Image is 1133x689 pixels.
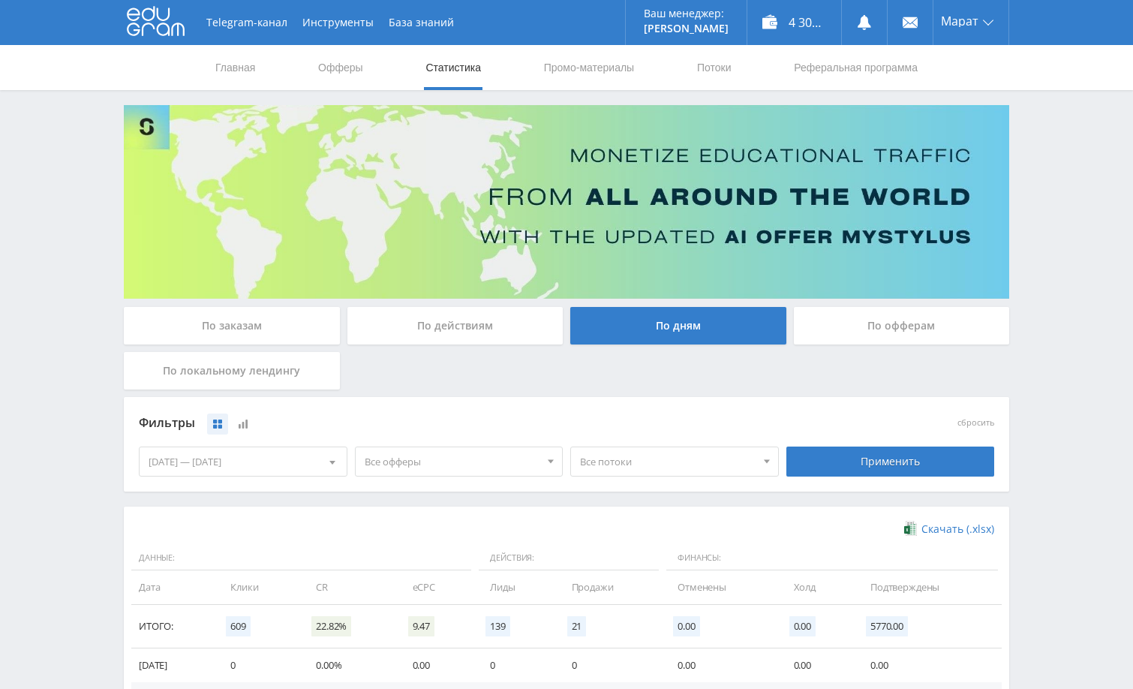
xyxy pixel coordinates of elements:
span: Марат [941,15,978,27]
td: eCPC [398,570,476,604]
span: Все офферы [365,447,540,476]
a: Офферы [317,45,365,90]
img: Banner [124,105,1009,299]
td: Дата [131,570,215,604]
span: 9.47 [408,616,434,636]
span: Скачать (.xlsx) [921,523,994,535]
a: Главная [214,45,257,90]
img: xlsx [904,521,917,536]
div: По дням [570,307,786,344]
td: 0.00 [398,648,476,682]
td: 0.00 [663,648,779,682]
td: CR [301,570,397,604]
span: 609 [226,616,251,636]
a: Потоки [696,45,733,90]
td: Итого: [131,605,215,648]
td: Продажи [557,570,663,604]
span: Данные: [131,546,471,571]
span: Финансы: [666,546,998,571]
p: [PERSON_NAME] [644,23,729,35]
a: Промо-материалы [542,45,636,90]
td: 0 [557,648,663,682]
td: [DATE] [131,648,215,682]
span: 0.00 [673,616,699,636]
div: По действиям [347,307,563,344]
div: [DATE] — [DATE] [140,447,347,476]
a: Скачать (.xlsx) [904,522,994,537]
span: Все потоки [580,447,756,476]
a: Реферальная программа [792,45,919,90]
td: Отменены [663,570,779,604]
td: 0.00 [855,648,1002,682]
td: 0 [215,648,301,682]
a: Статистика [424,45,482,90]
span: 0.00 [789,616,816,636]
div: Фильтры [139,412,779,435]
p: Ваш менеджер: [644,8,729,20]
td: Подтверждены [855,570,1002,604]
td: Лиды [475,570,556,604]
div: По офферам [794,307,1010,344]
span: 22.82% [311,616,351,636]
div: По заказам [124,307,340,344]
button: сбросить [957,418,994,428]
td: 0.00 [779,648,855,682]
td: Клики [215,570,301,604]
td: Холд [779,570,855,604]
span: Действия: [479,546,659,571]
td: 0 [475,648,556,682]
span: 21 [567,616,587,636]
span: 139 [485,616,510,636]
td: 0.00% [301,648,397,682]
span: 5770.00 [866,616,908,636]
div: По локальному лендингу [124,352,340,390]
div: Применить [786,447,995,477]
